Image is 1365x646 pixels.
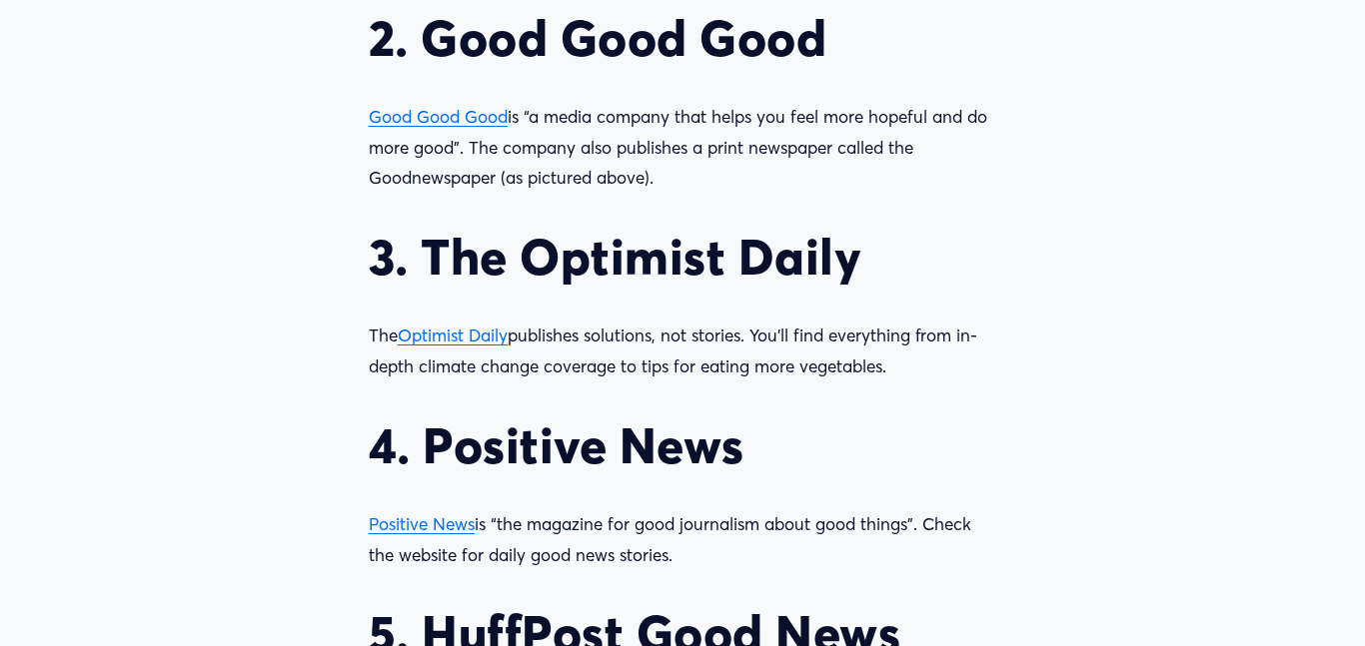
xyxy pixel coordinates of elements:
h2: 4. Positive News [369,416,996,476]
a: Optimist Daily [398,324,508,345]
h2: 2. Good Good Good [369,9,996,69]
p: The publishes solutions, not stories. You’ll find everything from in-depth climate change coverag... [369,321,996,381]
p: is “a media company that helps you feel more hopeful and do more good”. The company also publishe... [369,102,996,194]
p: is “the magazine for good journalism about good things”. Check the website for daily good news st... [369,509,996,570]
a: Good Good Good [369,106,508,127]
a: Positive News [369,513,475,534]
h2: 3. The Optimist Daily [369,228,996,288]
